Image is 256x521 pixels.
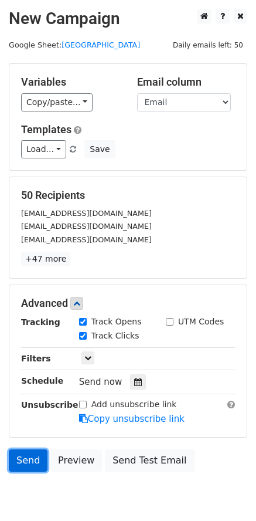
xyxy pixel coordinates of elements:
small: Google Sheet: [9,40,140,49]
a: Preview [50,449,102,472]
a: Daily emails left: 50 [169,40,247,49]
small: [EMAIL_ADDRESS][DOMAIN_NAME] [21,235,152,244]
strong: Unsubscribe [21,400,78,410]
button: Save [84,140,115,158]
label: Add unsubscribe link [91,398,177,411]
strong: Filters [21,354,51,363]
h5: 50 Recipients [21,189,235,202]
a: Load... [21,140,66,158]
span: Send now [79,377,122,387]
a: Send [9,449,47,472]
strong: Tracking [21,317,60,327]
a: Copy/paste... [21,93,93,111]
small: [EMAIL_ADDRESS][DOMAIN_NAME] [21,209,152,218]
a: +47 more [21,252,70,266]
span: Daily emails left: 50 [169,39,247,52]
a: Send Test Email [105,449,194,472]
h5: Email column [137,76,235,89]
a: Templates [21,123,71,136]
label: Track Clicks [91,330,139,342]
h5: Advanced [21,297,235,310]
a: Copy unsubscribe link [79,414,185,424]
a: [GEOGRAPHIC_DATA] [62,40,140,49]
strong: Schedule [21,376,63,385]
label: UTM Codes [178,316,224,328]
iframe: Chat Widget [197,465,256,521]
small: [EMAIL_ADDRESS][DOMAIN_NAME] [21,222,152,231]
h5: Variables [21,76,120,89]
label: Track Opens [91,316,142,328]
h2: New Campaign [9,9,247,29]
